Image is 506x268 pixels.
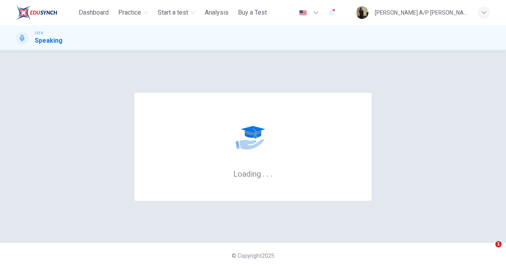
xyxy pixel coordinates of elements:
img: en [298,10,308,16]
h6: . [270,166,273,179]
span: Practice [118,8,141,17]
h6: Loading [233,168,273,179]
h1: Speaking [35,36,62,45]
img: ELTC logo [16,5,57,21]
div: [PERSON_NAME] A/P [PERSON_NAME] KPM-Guru [375,8,468,17]
span: Buy a Test [238,8,267,17]
button: Start a test [155,6,198,20]
span: 1 [495,241,502,247]
h6: . [262,166,265,179]
span: © Copyright 2025 [232,253,274,259]
button: Analysis [202,6,232,20]
span: Dashboard [79,8,109,17]
iframe: Intercom live chat [479,241,498,260]
span: Start a test [158,8,188,17]
a: ELTC logo [16,5,76,21]
span: Analysis [205,8,228,17]
button: Dashboard [76,6,112,20]
h6: . [266,166,269,179]
img: Profile picture [356,6,368,19]
span: CEFR [35,30,43,36]
button: Buy a Test [235,6,270,20]
button: Practice [115,6,151,20]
